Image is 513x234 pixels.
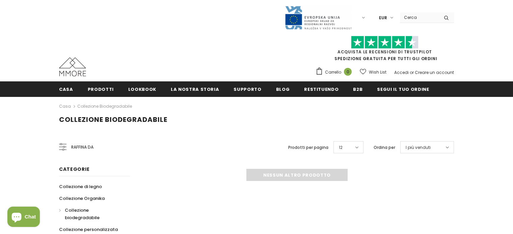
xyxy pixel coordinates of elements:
[59,115,167,124] span: Collezione biodegradabile
[316,39,454,61] span: SPEDIZIONE GRATUITA PER TUTTI GLI ORDINI
[351,36,418,49] img: Fidati di Pilot Stars
[339,144,343,151] span: 12
[234,86,261,93] span: supporto
[88,81,114,97] a: Prodotti
[59,183,102,190] span: Collezione di legno
[59,102,71,110] a: Casa
[128,86,156,93] span: Lookbook
[59,86,73,93] span: Casa
[316,67,355,77] a: Carrello 0
[377,86,429,93] span: Segui il tuo ordine
[128,81,156,97] a: Lookbook
[394,70,409,75] a: Accedi
[337,49,432,55] a: Acquista le recensioni di TrustPilot
[59,166,89,173] span: Categorie
[400,12,439,22] input: Search Site
[59,226,118,233] span: Collezione personalizzata
[71,144,93,151] span: Raffina da
[304,86,339,93] span: Restituendo
[353,81,362,97] a: B2B
[59,192,105,204] a: Collezione Organika
[77,103,132,109] a: Collezione biodegradabile
[276,81,290,97] a: Blog
[276,86,290,93] span: Blog
[360,66,386,78] a: Wish List
[59,204,123,224] a: Collezione biodegradabile
[65,207,100,221] span: Collezione biodegradabile
[369,69,386,76] span: Wish List
[415,70,454,75] a: Creare un account
[304,81,339,97] a: Restituendo
[234,81,261,97] a: supporto
[59,195,105,202] span: Collezione Organika
[377,81,429,97] a: Segui il tuo ordine
[5,207,42,229] inbox-online-store-chat: Shopify online store chat
[344,68,352,76] span: 0
[171,81,219,97] a: La nostra storia
[285,5,352,30] img: Javni Razpis
[59,81,73,97] a: Casa
[406,144,431,151] span: I più venduti
[353,86,362,93] span: B2B
[288,144,328,151] label: Prodotti per pagina
[379,15,387,21] span: EUR
[374,144,395,151] label: Ordina per
[285,15,352,20] a: Javni Razpis
[171,86,219,93] span: La nostra storia
[59,181,102,192] a: Collezione di legno
[410,70,414,75] span: or
[325,69,341,76] span: Carrello
[59,57,86,76] img: Casi MMORE
[88,86,114,93] span: Prodotti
